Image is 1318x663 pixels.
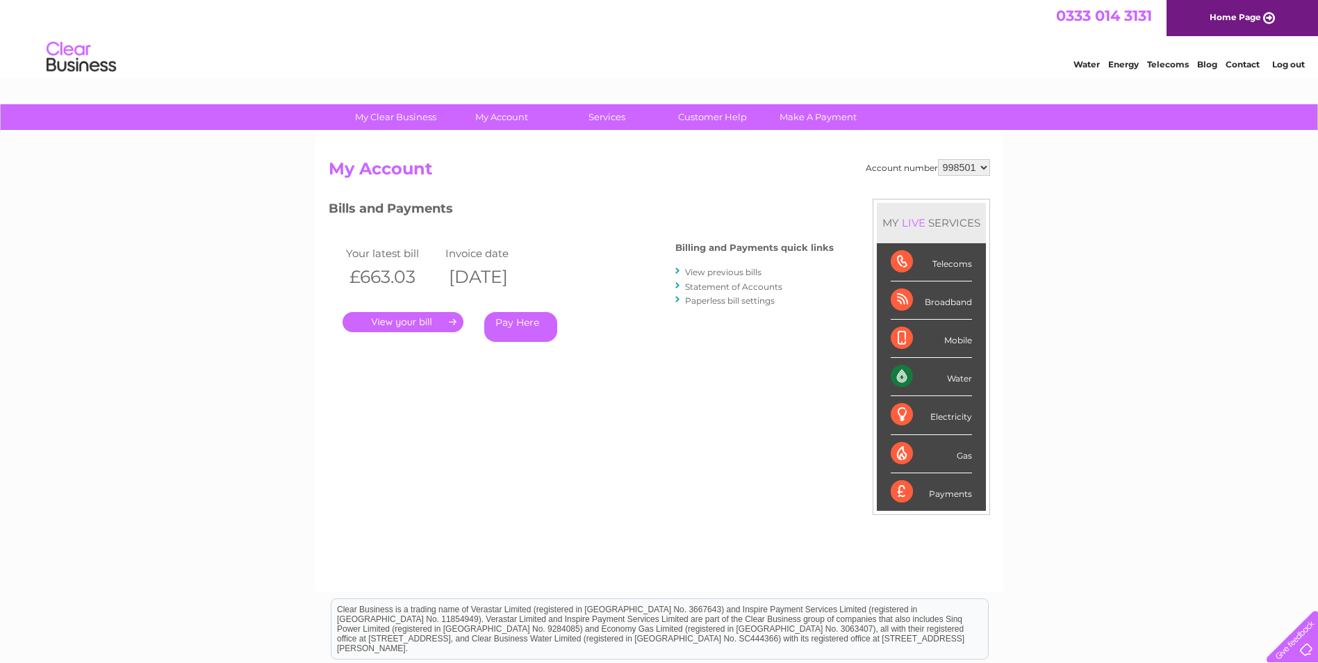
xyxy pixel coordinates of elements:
[343,244,443,263] td: Your latest bill
[442,244,542,263] td: Invoice date
[442,263,542,291] th: [DATE]
[685,267,761,277] a: View previous bills
[329,159,990,186] h2: My Account
[343,263,443,291] th: £663.03
[761,104,875,130] a: Make A Payment
[891,243,972,281] div: Telecoms
[891,473,972,511] div: Payments
[675,243,834,253] h4: Billing and Payments quick links
[484,312,557,342] a: Pay Here
[685,281,782,292] a: Statement of Accounts
[1073,59,1100,69] a: Water
[866,159,990,176] div: Account number
[444,104,559,130] a: My Account
[891,281,972,320] div: Broadband
[891,320,972,358] div: Mobile
[338,104,453,130] a: My Clear Business
[655,104,770,130] a: Customer Help
[877,203,986,243] div: MY SERVICES
[891,358,972,396] div: Water
[343,312,463,332] a: .
[891,435,972,473] div: Gas
[1108,59,1139,69] a: Energy
[1272,59,1305,69] a: Log out
[891,396,972,434] div: Electricity
[1056,7,1152,24] a: 0333 014 3131
[331,8,988,67] div: Clear Business is a trading name of Verastar Limited (registered in [GEOGRAPHIC_DATA] No. 3667643...
[46,36,117,79] img: logo.png
[550,104,664,130] a: Services
[899,216,928,229] div: LIVE
[685,295,775,306] a: Paperless bill settings
[1147,59,1189,69] a: Telecoms
[329,199,834,223] h3: Bills and Payments
[1226,59,1260,69] a: Contact
[1197,59,1217,69] a: Blog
